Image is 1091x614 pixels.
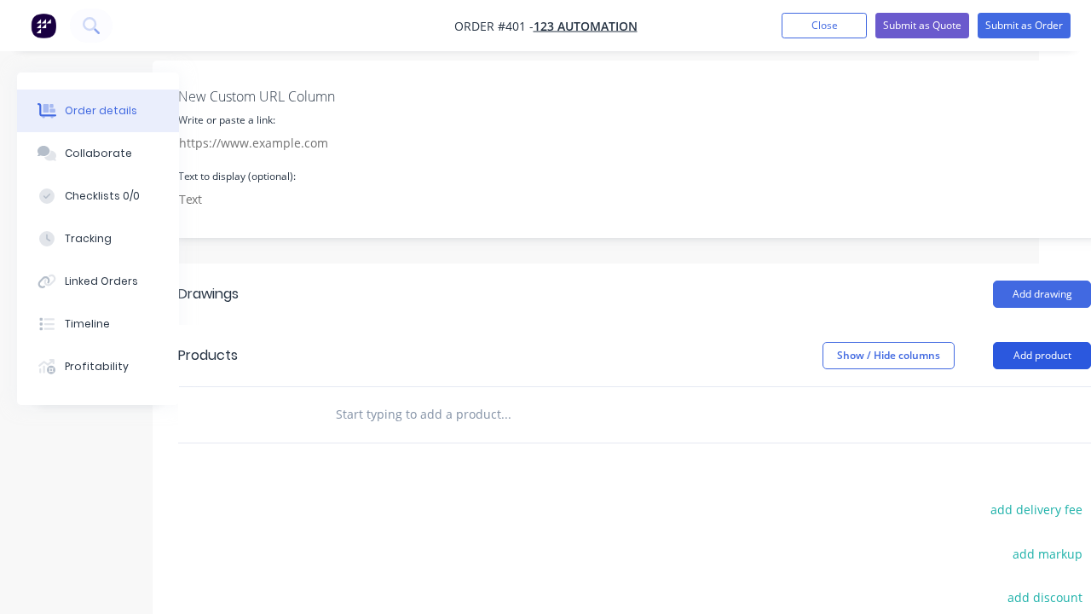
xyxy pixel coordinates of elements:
[454,18,534,34] span: Order #401 -
[17,345,179,388] button: Profitability
[782,13,867,38] button: Close
[65,188,140,204] div: Checklists 0/0
[17,132,179,175] button: Collaborate
[534,18,638,34] a: 123 Automation
[981,498,1091,521] button: add delivery fee
[65,146,132,161] div: Collaborate
[823,342,955,369] button: Show / Hide columns
[170,130,372,156] input: https://www.example.com
[993,281,1091,308] button: Add drawing
[993,342,1091,369] button: Add product
[65,359,129,374] div: Profitability
[998,586,1091,609] button: add discount
[17,260,179,303] button: Linked Orders
[65,103,137,119] div: Order details
[17,90,179,132] button: Order details
[170,187,372,212] input: Text
[178,284,239,304] div: Drawings
[65,316,110,332] div: Timeline
[335,397,676,432] input: Start typing to add a product...
[17,303,179,345] button: Timeline
[65,231,112,246] div: Tracking
[17,175,179,217] button: Checklists 0/0
[178,86,391,107] label: New Custom URL Column
[65,274,138,289] div: Linked Orders
[875,13,969,38] button: Submit as Quote
[17,217,179,260] button: Tracking
[31,13,56,38] img: Factory
[178,345,238,366] div: Products
[1003,542,1091,565] button: add markup
[178,169,296,184] label: Text to display (optional):
[978,13,1071,38] button: Submit as Order
[178,113,275,128] label: Write or paste a link:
